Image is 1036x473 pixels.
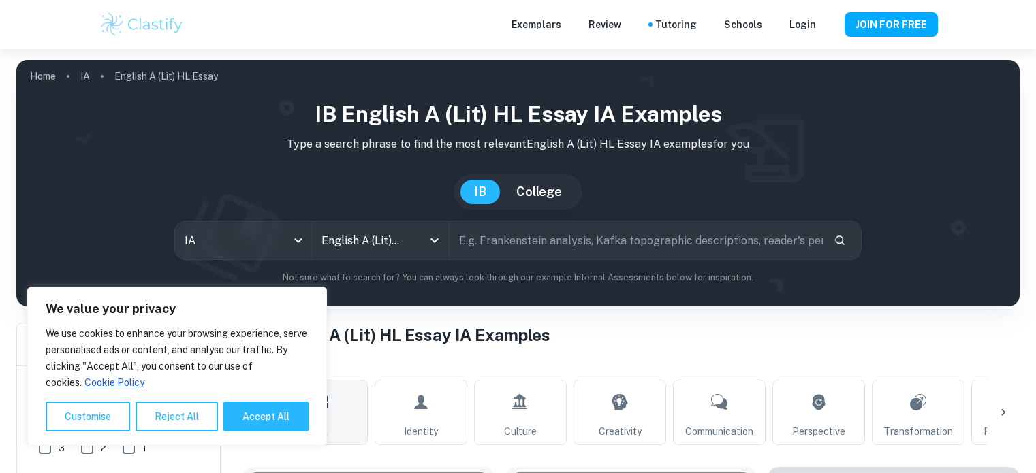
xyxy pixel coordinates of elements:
p: We use cookies to enhance your browsing experience, serve personalised ads or content, and analys... [46,325,309,391]
span: Transformation [883,424,953,439]
p: Not sure what to search for? You can always look through our example Internal Assessments below f... [27,271,1009,284]
button: Accept All [223,402,309,431]
span: 1 [142,440,146,455]
button: College [503,180,576,204]
a: Login [789,17,816,32]
button: Help and Feedback [827,21,834,28]
p: Type a search phrase to find the most relevant English A (Lit) HL Essay IA examples for you [27,136,1009,152]
span: Communication [685,424,753,439]
span: Culture [504,424,537,439]
p: English A (Lit) HL Essay [114,69,218,84]
img: profile cover [16,60,1020,306]
img: Clastify logo [99,11,185,38]
span: Identity [404,424,438,439]
button: Reject All [136,402,218,431]
button: Customise [46,402,130,431]
span: Perspective [792,424,845,439]
button: IB [460,180,500,204]
button: JOIN FOR FREE [845,12,938,37]
a: Cookie Policy [84,376,145,389]
input: E.g. Frankenstein analysis, Kafka topographic descriptions, reader's perception... [450,221,823,259]
p: Review [588,17,621,32]
div: We value your privacy [27,287,327,446]
p: Exemplars [512,17,561,32]
h1: All English A (Lit) HL Essay IA Examples [242,323,1020,347]
div: IA [175,221,311,259]
h6: Topic [242,358,1020,374]
a: Tutoring [655,17,697,32]
span: 2 [101,440,106,455]
a: Home [30,67,56,86]
button: Open [425,231,444,250]
button: Search [828,229,851,252]
a: IA [80,67,90,86]
span: 3 [59,440,65,455]
h1: IB English A (Lit) HL Essay IA examples [27,98,1009,131]
span: Creativity [599,424,642,439]
a: Schools [724,17,762,32]
p: We value your privacy [46,301,309,317]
